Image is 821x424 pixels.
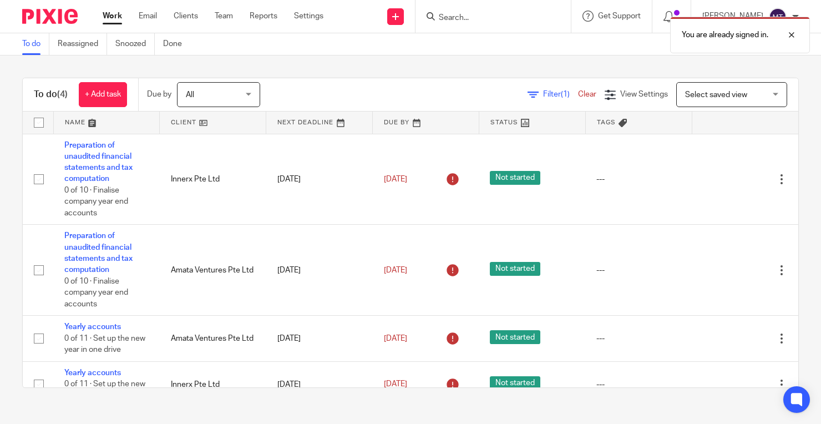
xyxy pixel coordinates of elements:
[64,381,145,400] span: 0 of 11 · Set up the new year in one drive
[64,369,121,377] a: Yearly accounts
[34,89,68,100] h1: To do
[58,33,107,55] a: Reassigned
[384,266,407,274] span: [DATE]
[115,33,155,55] a: Snoozed
[490,262,540,276] span: Not started
[682,29,768,41] p: You are already signed in.
[64,277,128,308] span: 0 of 10 · Finalise company year end accounts
[163,33,190,55] a: Done
[22,33,49,55] a: To do
[215,11,233,22] a: Team
[147,89,171,100] p: Due by
[596,379,681,390] div: ---
[266,316,373,361] td: [DATE]
[79,82,127,107] a: + Add task
[64,186,128,217] span: 0 of 10 · Finalise company year end accounts
[139,11,157,22] a: Email
[596,333,681,344] div: ---
[769,8,787,26] img: svg%3E
[160,316,266,361] td: Amata Ventures Pte Ltd
[174,11,198,22] a: Clients
[22,9,78,24] img: Pixie
[186,91,194,99] span: All
[490,376,540,390] span: Not started
[64,323,121,331] a: Yearly accounts
[490,171,540,185] span: Not started
[596,174,681,185] div: ---
[57,90,68,99] span: (4)
[384,380,407,388] span: [DATE]
[160,225,266,316] td: Amata Ventures Pte Ltd
[294,11,323,22] a: Settings
[490,330,540,344] span: Not started
[103,11,122,22] a: Work
[266,134,373,225] td: [DATE]
[266,361,373,407] td: [DATE]
[596,265,681,276] div: ---
[266,225,373,316] td: [DATE]
[597,119,616,125] span: Tags
[160,361,266,407] td: Innerx Pte Ltd
[620,90,668,98] span: View Settings
[64,335,145,354] span: 0 of 11 · Set up the new year in one drive
[64,142,133,183] a: Preparation of unaudited financial statements and tax computation
[384,335,407,342] span: [DATE]
[384,175,407,183] span: [DATE]
[160,134,266,225] td: Innerx Pte Ltd
[250,11,277,22] a: Reports
[685,91,747,99] span: Select saved view
[578,90,596,98] a: Clear
[64,232,133,274] a: Preparation of unaudited financial statements and tax computation
[543,90,578,98] span: Filter
[561,90,570,98] span: (1)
